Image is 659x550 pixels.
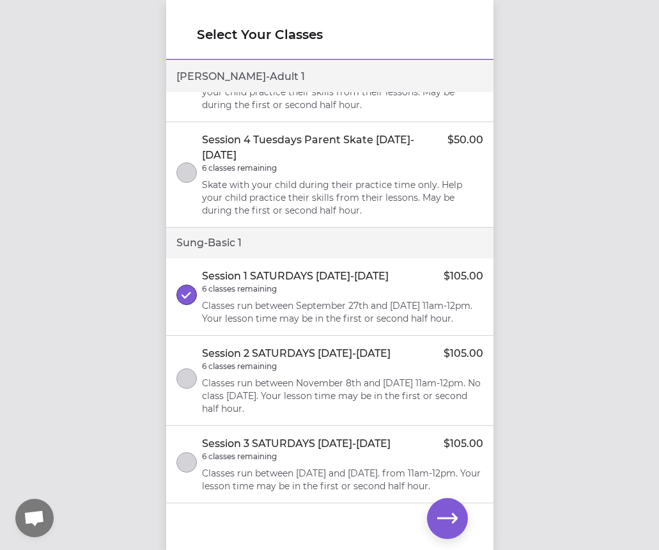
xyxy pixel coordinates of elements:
div: [PERSON_NAME] - Adult 1 [166,61,493,92]
p: Classes run between November 8th and [DATE] 11am-12pm. No class [DATE]. Your lesson time may be i... [202,377,483,415]
button: select class [176,452,197,473]
p: 6 classes remaining [202,361,277,372]
h1: Select Your Classes [197,26,463,43]
p: 6 classes remaining [202,284,277,294]
p: $105.00 [444,436,483,452]
p: $105.00 [444,269,483,284]
p: 6 classes remaining [202,452,277,462]
p: Classes run between September 27th and [DATE] 11am-12pm. Your lesson time may be in the first or ... [202,299,483,325]
button: select class [176,368,197,389]
p: Session 1 SATURDAYS [DATE]-[DATE] [202,269,389,284]
div: 채팅 열기 [15,499,54,537]
p: 6 classes remaining [202,163,277,173]
p: Skate with your child during their practice time only. Help your child practice their skills from... [202,178,483,217]
p: $105.00 [444,346,483,361]
button: select class [176,285,197,305]
p: Skate with your child during their practice time only. Help your child practice their skills from... [202,73,483,111]
p: $50.00 [447,132,483,163]
p: Session 4 Tuesdays Parent Skate [DATE]-[DATE] [202,132,447,163]
p: Session 2 SATURDAYS [DATE]-[DATE] [202,346,391,361]
div: Sung - Basic 1 [166,228,493,258]
p: Classes run between [DATE] and [DATE]. from 11am-12pm. Your lesson time may be in the first or se... [202,467,483,492]
button: select class [176,162,197,183]
p: Session 3 SATURDAYS [DATE]-[DATE] [202,436,391,452]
